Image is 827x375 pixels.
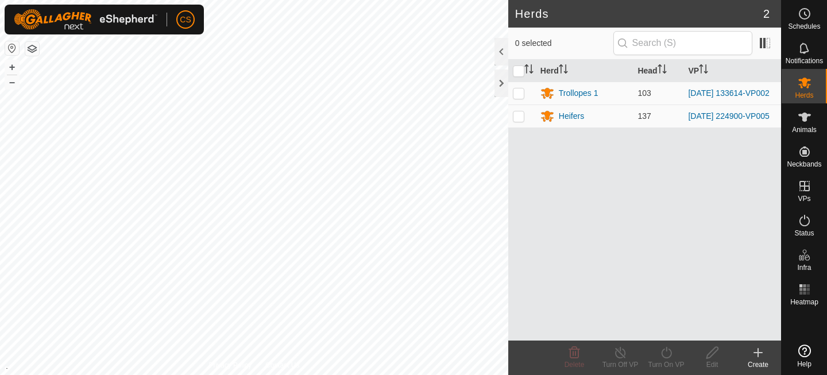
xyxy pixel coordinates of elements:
[565,361,585,369] span: Delete
[798,195,810,202] span: VPs
[524,66,534,75] p-sorticon: Activate to sort
[5,60,19,74] button: +
[180,14,191,26] span: CS
[25,42,39,56] button: Map Layers
[633,60,683,82] th: Head
[735,359,781,370] div: Create
[643,359,689,370] div: Turn On VP
[689,359,735,370] div: Edit
[613,31,752,55] input: Search (S)
[515,7,763,21] h2: Herds
[786,57,823,64] span: Notifications
[790,299,818,306] span: Heatmap
[265,360,299,370] a: Contact Us
[797,264,811,271] span: Infra
[788,23,820,30] span: Schedules
[559,87,598,99] div: Trollopes 1
[536,60,633,82] th: Herd
[5,75,19,89] button: –
[688,88,769,98] a: [DATE] 133614-VP002
[699,66,708,75] p-sorticon: Activate to sort
[787,161,821,168] span: Neckbands
[515,37,613,49] span: 0 selected
[597,359,643,370] div: Turn Off VP
[208,360,252,370] a: Privacy Policy
[795,92,813,99] span: Herds
[14,9,157,30] img: Gallagher Logo
[5,41,19,55] button: Reset Map
[559,66,568,75] p-sorticon: Activate to sort
[792,126,817,133] span: Animals
[559,110,584,122] div: Heifers
[794,230,814,237] span: Status
[658,66,667,75] p-sorticon: Activate to sort
[637,111,651,121] span: 137
[683,60,781,82] th: VP
[797,361,811,368] span: Help
[688,111,769,121] a: [DATE] 224900-VP005
[637,88,651,98] span: 103
[782,340,827,372] a: Help
[763,5,770,22] span: 2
